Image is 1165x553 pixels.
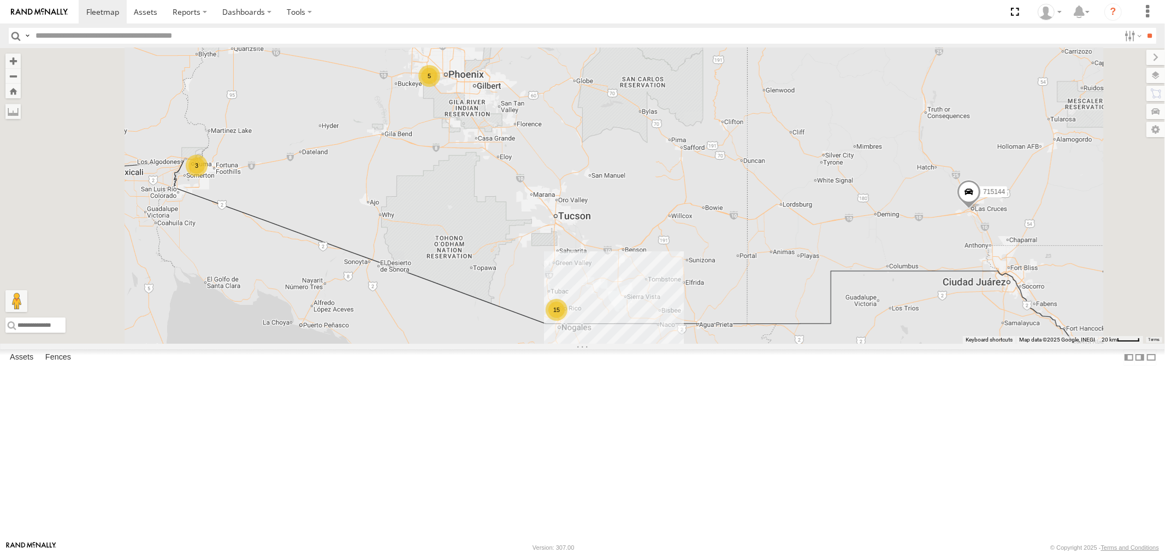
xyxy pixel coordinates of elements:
div: Jason Ham [1034,4,1066,20]
div: 3 [186,155,208,177]
a: Terms (opens in new tab) [1149,338,1160,342]
button: Drag Pegman onto the map to open Street View [5,290,27,312]
a: Visit our Website [6,542,56,553]
label: Map Settings [1146,122,1165,137]
a: Terms and Conditions [1101,544,1159,551]
label: Dock Summary Table to the Left [1123,349,1134,365]
label: Fences [40,350,76,365]
button: Zoom out [5,68,21,84]
span: 715144 [983,188,1005,196]
button: Zoom Home [5,84,21,98]
div: © Copyright 2025 - [1050,544,1159,551]
div: 15 [546,299,567,321]
div: 5 [418,65,440,87]
label: Assets [4,350,39,365]
label: Dock Summary Table to the Right [1134,349,1145,365]
label: Measure [5,104,21,119]
span: Map data ©2025 Google, INEGI [1019,337,1095,343]
label: Search Query [23,28,32,44]
div: Version: 307.00 [533,544,574,551]
label: Hide Summary Table [1146,349,1157,365]
span: 20 km [1102,337,1117,343]
button: Keyboard shortcuts [966,336,1013,344]
label: Search Filter Options [1120,28,1144,44]
button: Zoom in [5,54,21,68]
i: ? [1104,3,1122,21]
button: Map Scale: 20 km per 38 pixels [1098,336,1143,344]
img: rand-logo.svg [11,8,68,16]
